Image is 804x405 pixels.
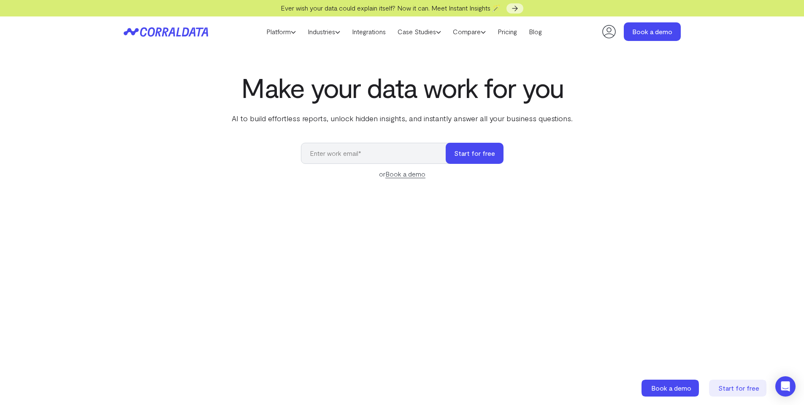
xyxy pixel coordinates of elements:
input: Enter work email* [301,143,454,164]
a: Start for free [709,380,768,397]
span: Book a demo [651,384,691,392]
a: Blog [523,25,548,38]
a: Book a demo [624,22,681,41]
a: Industries [302,25,346,38]
a: Platform [260,25,302,38]
span: Start for free [718,384,759,392]
button: Start for free [446,143,504,164]
a: Compare [447,25,492,38]
a: Book a demo [642,380,701,397]
a: Case Studies [392,25,447,38]
a: Pricing [492,25,523,38]
span: Ever wish your data could explain itself? Now it can. Meet Instant Insights 🪄 [281,4,501,12]
h1: Make your data work for you [230,72,574,103]
a: Integrations [346,25,392,38]
div: Open Intercom Messenger [775,376,796,397]
p: AI to build effortless reports, unlock hidden insights, and instantly answer all your business qu... [230,113,574,124]
a: Book a demo [385,170,425,178]
div: or [301,169,504,179]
